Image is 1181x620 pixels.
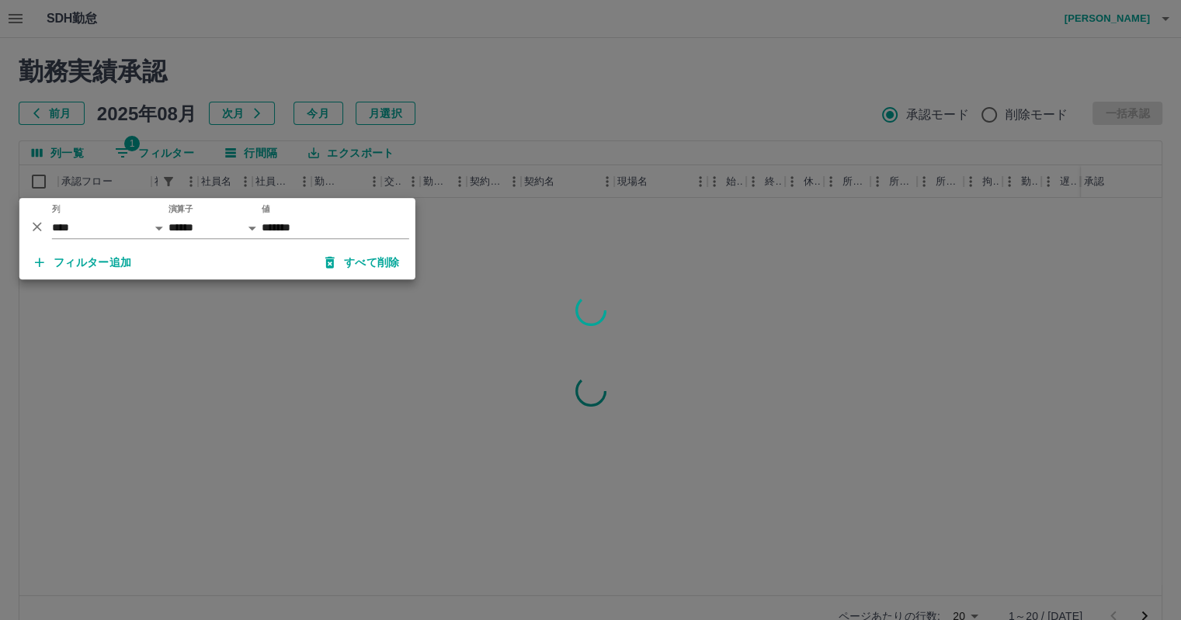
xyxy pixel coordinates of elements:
[52,203,61,215] label: 列
[168,203,193,215] label: 演算子
[23,248,144,276] button: フィルター追加
[262,203,270,215] label: 値
[313,248,412,276] button: すべて削除
[26,215,49,238] button: 削除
